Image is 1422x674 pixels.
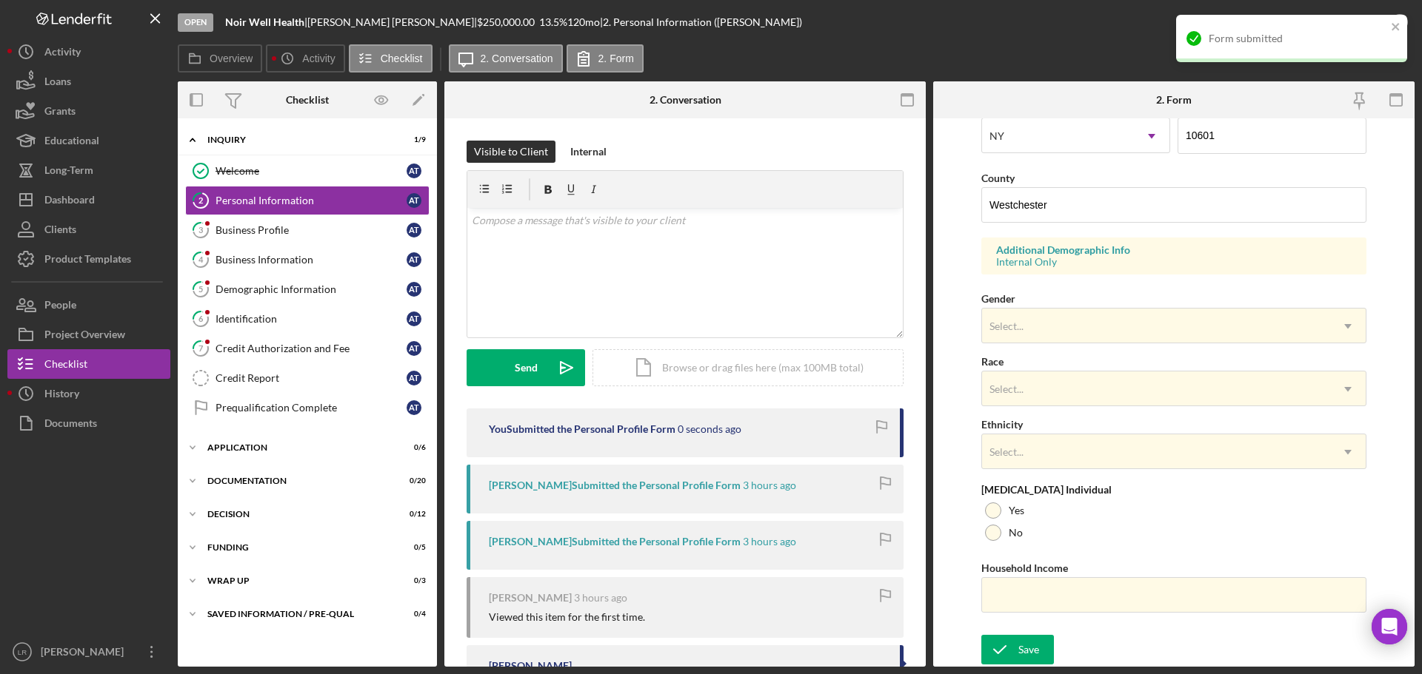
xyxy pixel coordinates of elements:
[567,44,644,73] button: 2. Form
[198,284,203,294] tspan: 5
[44,215,76,248] div: Clients
[286,94,329,106] div: Checklist
[399,543,426,552] div: 0 / 5
[399,576,426,585] div: 0 / 3
[7,290,170,320] button: People
[225,16,307,28] div: |
[399,135,426,144] div: 1 / 9
[44,37,81,70] div: Activity
[7,155,170,185] a: Long-Term
[44,96,76,129] div: Grants
[1009,505,1024,516] label: Yes
[37,637,133,670] div: [PERSON_NAME]
[570,141,607,163] div: Internal
[216,254,407,266] div: Business Information
[489,479,741,491] div: [PERSON_NAME] Submitted the Personal Profile Form
[216,343,407,354] div: Credit Authorization and Fee
[185,334,430,363] a: 7Credit Authorization and FeeAT
[178,13,213,32] div: Open
[489,423,675,435] div: You Submitted the Personal Profile Form
[207,476,389,485] div: Documentation
[216,313,407,325] div: Identification
[207,443,389,452] div: Application
[44,408,97,442] div: Documents
[407,282,421,297] div: A T
[407,371,421,385] div: A T
[7,408,170,438] a: Documents
[407,341,421,356] div: A T
[481,53,553,64] label: 2. Conversation
[7,96,170,126] a: Grants
[467,349,585,386] button: Send
[996,244,1352,256] div: Additional Demographic Info
[7,37,170,67] button: Activity
[7,320,170,349] button: Project Overview
[198,343,204,353] tspan: 7
[1156,94,1192,106] div: 2. Form
[996,256,1352,268] div: Internal Only
[981,484,1366,496] div: [MEDICAL_DATA] Individual
[981,635,1054,664] button: Save
[225,16,304,28] b: Noir Well Health
[266,44,344,73] button: Activity
[563,141,614,163] button: Internal
[7,244,170,274] button: Product Templates
[7,349,170,379] a: Checklist
[407,193,421,208] div: A T
[399,610,426,619] div: 0 / 4
[989,130,1004,142] div: NY
[1018,635,1039,664] div: Save
[515,349,538,386] div: Send
[7,379,170,408] a: History
[44,349,87,383] div: Checklist
[567,16,600,28] div: 120 mo
[1391,21,1401,35] button: close
[44,244,131,277] div: Product Templates
[216,283,407,295] div: Demographic Information
[1209,33,1386,44] div: Form submitted
[1372,609,1407,644] div: Open Intercom Messenger
[399,476,426,485] div: 0 / 20
[216,224,407,236] div: Business Profile
[44,185,95,218] div: Dashboard
[7,67,170,96] button: Loans
[407,252,421,267] div: A T
[539,16,567,28] div: 13.5 %
[44,155,93,189] div: Long-Term
[1309,7,1381,37] div: Mark Complete
[989,383,1024,395] div: Select...
[474,141,548,163] div: Visible to Client
[989,446,1024,458] div: Select...
[216,372,407,384] div: Credit Report
[467,141,555,163] button: Visible to Client
[198,255,204,264] tspan: 4
[598,53,634,64] label: 2. Form
[349,44,433,73] button: Checklist
[210,53,253,64] label: Overview
[477,16,539,28] div: $250,000.00
[743,479,796,491] time: 2025-08-20 13:00
[207,610,389,619] div: Saved Information / Pre-Qual
[207,135,389,144] div: Inquiry
[44,126,99,159] div: Educational
[185,393,430,422] a: Prequalification CompleteAT
[407,164,421,178] div: A T
[449,44,563,73] button: 2. Conversation
[207,576,389,585] div: Wrap up
[185,215,430,245] a: 3Business ProfileAT
[44,290,76,323] div: People
[7,185,170,215] a: Dashboard
[7,126,170,155] button: Educational
[489,611,645,623] div: Viewed this item for the first time.
[600,16,802,28] div: | 2. Personal Information ([PERSON_NAME])
[489,660,572,672] div: [PERSON_NAME]
[44,320,125,353] div: Project Overview
[198,195,203,205] tspan: 2
[7,215,170,244] a: Clients
[407,311,421,326] div: A T
[1009,527,1023,539] label: No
